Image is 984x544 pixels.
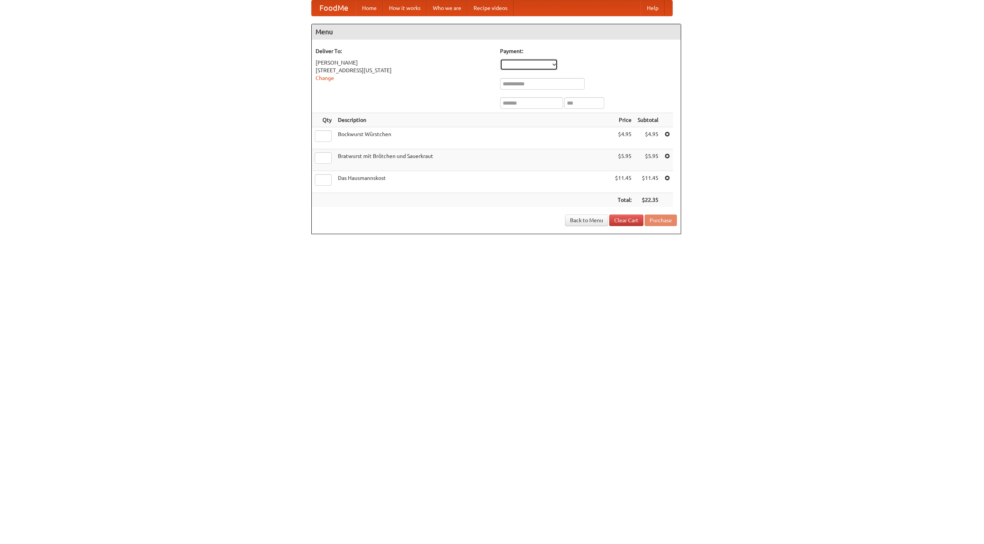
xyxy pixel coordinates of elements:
[467,0,514,16] a: Recipe videos
[612,171,635,193] td: $11.45
[500,47,677,55] h5: Payment:
[635,193,662,207] th: $22.35
[565,215,608,226] a: Back to Menu
[635,113,662,127] th: Subtotal
[312,0,356,16] a: FoodMe
[335,127,612,149] td: Bockwurst Würstchen
[316,75,334,81] a: Change
[612,113,635,127] th: Price
[316,67,492,74] div: [STREET_ADDRESS][US_STATE]
[645,215,677,226] button: Purchase
[335,171,612,193] td: Das Hausmannskost
[427,0,467,16] a: Who we are
[335,149,612,171] td: Bratwurst mit Brötchen und Sauerkraut
[609,215,643,226] a: Clear Cart
[316,59,492,67] div: [PERSON_NAME]
[635,127,662,149] td: $4.95
[641,0,665,16] a: Help
[635,171,662,193] td: $11.45
[612,193,635,207] th: Total:
[312,113,335,127] th: Qty
[612,127,635,149] td: $4.95
[635,149,662,171] td: $5.95
[383,0,427,16] a: How it works
[335,113,612,127] th: Description
[316,47,492,55] h5: Deliver To:
[612,149,635,171] td: $5.95
[356,0,383,16] a: Home
[312,24,681,40] h4: Menu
